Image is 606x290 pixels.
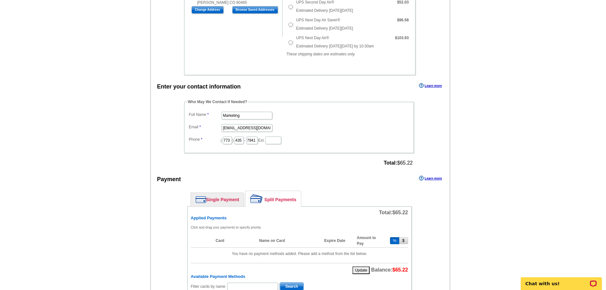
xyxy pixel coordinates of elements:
[296,17,340,23] label: UPS Next Day Air Saver®
[399,237,408,244] button: $
[191,274,408,279] h6: Available Payment Methods
[286,52,355,56] em: These shipping dates are estimates only.
[191,224,408,230] p: Click and drag your payments to specify priority
[321,234,353,248] th: Expire Date
[192,6,224,14] input: Change Address
[393,267,408,272] span: $65.22
[371,267,408,272] span: Balance:
[354,234,386,248] th: Amount to Pay
[191,284,226,289] label: Filter cards by name
[296,8,353,13] span: Estimated Delivery [DATE][DATE]
[246,191,301,206] a: Split Payments
[189,137,221,142] label: Phone
[191,193,244,206] a: Single Payment
[395,36,408,40] strong: $103.93
[157,175,181,184] div: Payment
[232,6,278,14] input: Browse Saved Addresses
[250,194,263,203] img: split-payment.png
[196,196,206,203] img: single-payment.png
[419,176,442,181] a: Learn more
[256,234,321,248] th: Name on Card
[296,44,374,48] span: Estimated Delivery [DATE][DATE] by 10:30am
[191,216,408,221] h6: Applied Payments
[212,234,256,248] th: Card
[390,237,399,244] button: %
[189,112,221,117] label: Full Name
[352,266,370,274] button: Update
[384,160,397,166] strong: Total:
[191,247,408,260] td: You have no payment methods added. Please add a method from the list below.
[187,135,411,145] dd: ( ) - Ext.
[397,18,409,22] strong: $96.58
[419,83,442,88] a: Learn more
[187,99,248,105] legend: Who May We Contact If Needed?
[393,210,408,215] span: $65.22
[296,26,353,31] span: Estimated Delivery [DATE][DATE]
[379,210,408,215] span: Total:
[517,270,606,290] iframe: LiveChat chat widget
[189,124,221,130] label: Email
[296,35,329,41] label: UPS Next Day Air®
[384,160,413,166] span: $65.22
[157,82,241,91] div: Enter your contact information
